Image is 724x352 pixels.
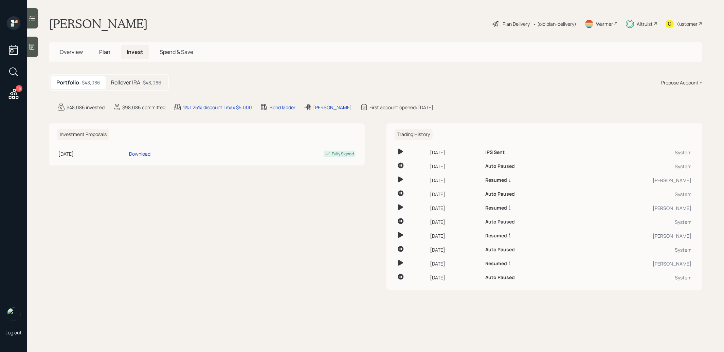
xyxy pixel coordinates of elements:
[129,150,150,157] div: Download
[430,246,480,253] div: [DATE]
[67,104,105,111] div: $48,086 invested
[579,177,691,184] div: [PERSON_NAME]
[661,79,702,86] div: Propose Account +
[430,232,480,239] div: [DATE]
[56,79,79,86] h5: Portfolio
[596,20,613,27] div: Warmer
[430,163,480,170] div: [DATE]
[99,48,110,56] span: Plan
[485,191,515,197] h6: Auto Paused
[57,129,109,140] h6: Investment Proposals
[430,149,480,156] div: [DATE]
[369,104,433,111] div: First account opened: [DATE]
[430,177,480,184] div: [DATE]
[485,177,507,183] h6: Resumed
[533,20,576,27] div: • (old plan-delivery)
[430,218,480,226] div: [DATE]
[485,150,505,155] h6: IPS Sent
[485,261,507,267] h6: Resumed
[7,308,20,321] img: treva-nostdahl-headshot.png
[122,104,165,111] div: $98,086 committed
[16,85,22,92] div: 19
[60,48,83,56] span: Overview
[111,79,140,86] h5: Rollover IRA
[503,20,530,27] div: Plan Delivery
[676,20,698,27] div: Kustomer
[579,163,691,170] div: System
[579,232,691,239] div: [PERSON_NAME]
[143,79,161,86] div: $48,086
[430,260,480,267] div: [DATE]
[579,149,691,156] div: System
[485,219,515,225] h6: Auto Paused
[332,151,354,157] div: Fully Signed
[485,205,507,211] h6: Resumed
[485,233,507,239] h6: Resumed
[579,191,691,198] div: System
[5,329,22,336] div: Log out
[579,218,691,226] div: System
[579,246,691,253] div: System
[183,104,252,111] div: 1% | 25% discount | max $5,000
[485,163,515,169] h6: Auto Paused
[49,16,148,31] h1: [PERSON_NAME]
[430,274,480,281] div: [DATE]
[58,150,126,157] div: [DATE]
[270,104,295,111] div: Bond ladder
[485,275,515,280] h6: Auto Paused
[579,204,691,212] div: [PERSON_NAME]
[127,48,143,56] span: Invest
[485,247,515,253] h6: Auto Paused
[430,191,480,198] div: [DATE]
[82,79,100,86] div: $48,086
[579,260,691,267] div: [PERSON_NAME]
[430,204,480,212] div: [DATE]
[579,274,691,281] div: System
[160,48,193,56] span: Spend & Save
[637,20,653,27] div: Altruist
[313,104,352,111] div: [PERSON_NAME]
[395,129,433,140] h6: Trading History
